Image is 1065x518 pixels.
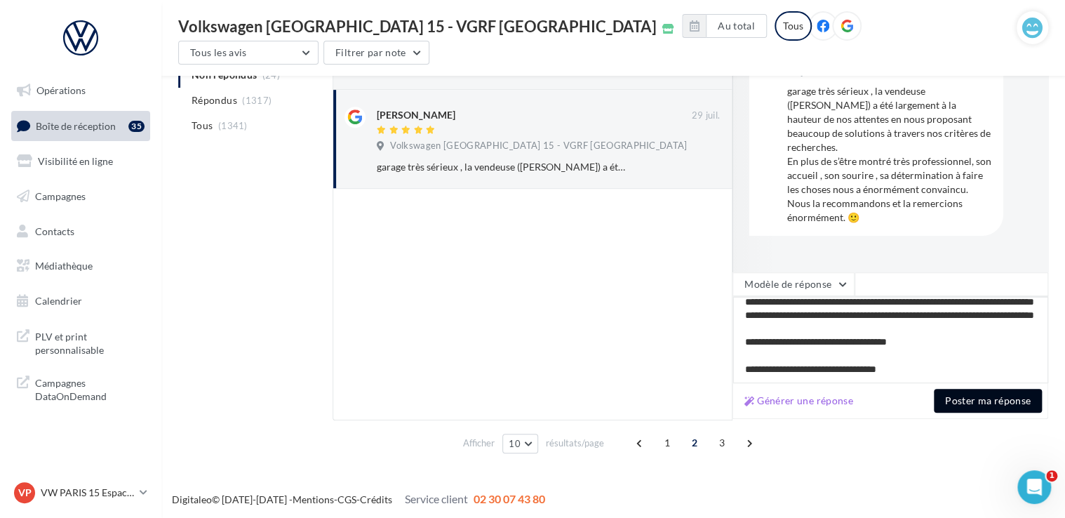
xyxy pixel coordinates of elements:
span: Calendrier [35,295,82,307]
span: Tous [192,119,213,133]
a: Boîte de réception35 [8,111,153,141]
a: Digitaleo [172,493,212,505]
span: 3 [711,432,733,454]
span: Campagnes [35,190,86,202]
span: (1317) [242,95,272,106]
span: Volkswagen [GEOGRAPHIC_DATA] 15 - VGRF [GEOGRAPHIC_DATA] [178,19,657,34]
button: Poster ma réponse [934,389,1042,413]
a: Crédits [360,493,392,505]
a: CGS [337,493,356,505]
p: VW PARIS 15 Espace Suffren [41,486,134,500]
div: Tous [775,11,812,41]
span: PLV et print personnalisable [35,327,145,357]
span: Boîte de réception [36,119,116,131]
div: garage très sérieux , la vendeuse ([PERSON_NAME]) a été largement à la hauteur de nos attentes en... [787,84,992,225]
span: Service client [405,492,468,505]
a: PLV et print personnalisable [8,321,153,363]
button: Modèle de réponse [732,272,855,296]
span: Tous les avis [190,46,247,58]
div: [PERSON_NAME] [377,108,455,122]
button: Générer une réponse [739,392,859,409]
span: 2 [683,432,706,454]
a: Campagnes [8,182,153,211]
span: 02 30 07 43 80 [474,492,545,505]
div: garage très sérieux , la vendeuse ([PERSON_NAME]) a été largement à la hauteur de nos attentes en... [377,160,629,174]
div: 35 [128,121,145,132]
span: Campagnes DataOnDemand [35,373,145,404]
button: Au total [682,14,767,38]
span: Volkswagen [GEOGRAPHIC_DATA] 15 - VGRF [GEOGRAPHIC_DATA] [390,140,687,152]
span: résultats/page [546,437,604,450]
button: Tous les avis [178,41,319,65]
a: Contacts [8,217,153,246]
span: 1 [1046,470,1057,482]
span: Médiathèque [35,260,93,272]
span: Contacts [35,225,74,237]
span: 29 juil. [691,109,720,122]
span: Opérations [36,84,86,96]
span: VP [18,486,32,500]
a: VP VW PARIS 15 Espace Suffren [11,479,150,506]
iframe: Intercom live chat [1017,470,1051,504]
a: Campagnes DataOnDemand [8,368,153,409]
span: 1 [656,432,678,454]
span: 10 [509,438,521,449]
span: © [DATE]-[DATE] - - - [172,493,545,505]
a: Calendrier [8,286,153,316]
button: Filtrer par note [323,41,429,65]
a: Médiathèque [8,251,153,281]
a: Mentions [293,493,334,505]
button: Au total [706,14,767,38]
span: Répondus [192,93,237,107]
span: (1341) [218,120,248,131]
a: Visibilité en ligne [8,147,153,176]
button: 10 [502,434,538,453]
span: Afficher [463,437,495,450]
a: Opérations [8,76,153,105]
span: Visibilité en ligne [38,155,113,167]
